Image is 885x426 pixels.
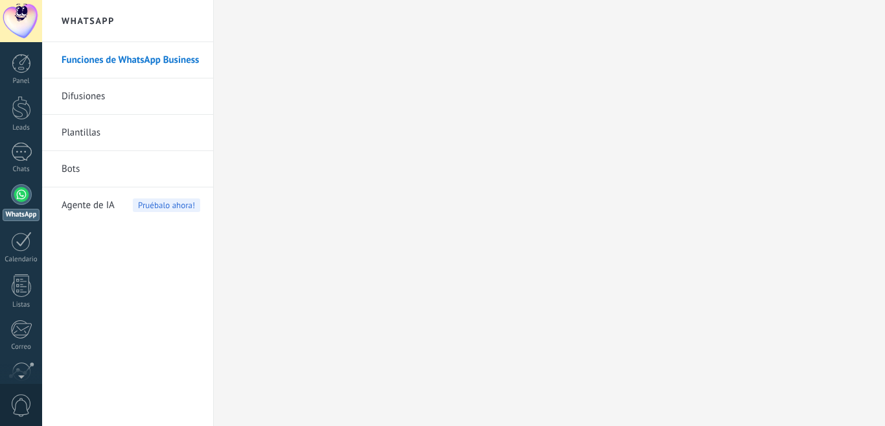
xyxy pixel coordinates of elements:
[3,124,40,132] div: Leads
[3,209,40,221] div: WhatsApp
[133,198,200,212] span: Pruébalo ahora!
[3,255,40,264] div: Calendario
[62,187,200,224] a: Agente de IAPruébalo ahora!
[42,78,213,115] li: Difusiones
[62,115,200,151] a: Plantillas
[62,151,200,187] a: Bots
[62,187,115,224] span: Agente de IA
[42,42,213,78] li: Funciones de WhatsApp Business
[42,187,213,223] li: Agente de IA
[3,343,40,351] div: Correo
[42,151,213,187] li: Bots
[62,42,200,78] a: Funciones de WhatsApp Business
[3,301,40,309] div: Listas
[42,115,213,151] li: Plantillas
[3,77,40,86] div: Panel
[3,165,40,174] div: Chats
[62,78,200,115] a: Difusiones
